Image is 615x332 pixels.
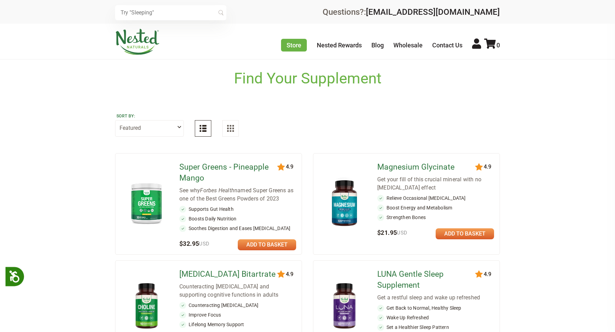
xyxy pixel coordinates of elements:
[324,177,365,229] img: Magnesium Glycinate
[179,240,210,247] span: $32.95
[179,186,296,203] div: See why named Super Greens as one of the Best Greens Powders of 2023
[126,180,167,226] img: Super Greens - Pineapple Mango
[377,214,494,221] li: Strengthen Bones
[377,195,494,202] li: Relieve Occasional [MEDICAL_DATA]
[234,70,381,87] h1: Find Your Supplement
[393,42,423,49] a: Wholesale
[377,294,494,302] div: Get a restful sleep and wake up refreshed
[377,269,477,291] a: LUNA Gentle Sleep Supplement
[377,305,494,311] li: Get Back to Normal, Healthy Sleep
[377,229,407,236] span: $21.95
[179,302,296,309] li: Counteracting [MEDICAL_DATA]
[397,230,407,236] span: USD
[366,7,500,17] a: [EMAIL_ADDRESS][DOMAIN_NAME]
[115,29,160,55] img: Nested Naturals
[484,42,500,49] a: 0
[377,314,494,321] li: Wake Up Refreshed
[179,215,296,222] li: Boosts Daily Nutrition
[199,241,209,247] span: USD
[496,42,500,49] span: 0
[179,321,296,328] li: Lifelong Memory Support
[377,162,477,173] a: Magnesium Glycinate
[200,125,206,132] img: List
[179,283,296,299] div: Counteracting [MEDICAL_DATA] and supporting cognitive functions in adults
[323,8,500,16] div: Questions?:
[371,42,384,49] a: Blog
[179,225,296,232] li: Soothes Digestion and Eases [MEDICAL_DATA]
[179,269,279,280] a: [MEDICAL_DATA] Bitartrate
[179,206,296,213] li: Supports Gut Health
[227,125,234,132] img: Grid
[116,113,182,119] label: Sort by:
[281,39,307,51] a: Store
[377,204,494,211] li: Boost Energy and Metabolism
[200,187,234,194] em: Forbes Health
[179,162,279,184] a: Super Greens - Pineapple Mango
[179,311,296,318] li: Improve Focus
[377,175,494,192] div: Get your fill of this crucial mineral with no [MEDICAL_DATA] effect
[115,5,226,20] input: Try "Sleeping"
[432,42,462,49] a: Contact Us
[317,42,362,49] a: Nested Rewards
[377,324,494,331] li: Set a Healthier Sleep Pattern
